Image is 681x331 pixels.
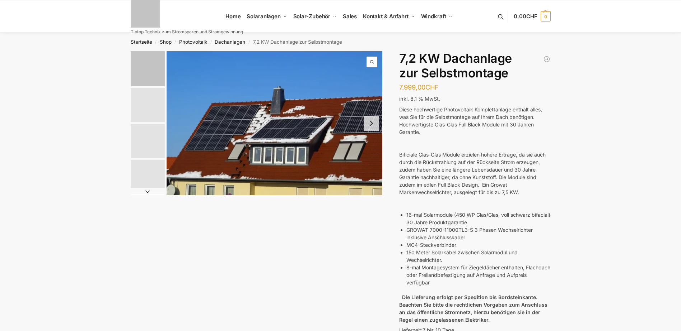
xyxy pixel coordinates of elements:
[244,0,290,33] a: Solaranlagen
[406,226,550,241] li: GROWAT 7000-11000TL3-S 3 Phasen Wechselrichter inklusive Anschlusskabel
[131,188,165,195] button: Next slide
[129,87,165,123] li: 2 / 7
[360,0,418,33] a: Kontakt & Anfahrt
[399,121,550,136] div: Hochwertigste Glas-Glas Full Black Module mit 30 Jahren Garantie.
[129,123,165,159] li: 3 / 7
[160,39,172,45] a: Shop
[179,39,207,45] a: Photovoltaik
[293,13,331,20] span: Solar-Zubehör
[343,13,357,20] span: Sales
[131,39,152,45] a: Startseite
[406,264,550,286] li: 8-mal Montagesystem für Ziegeldächer enthalten, Flachdach oder Freilandbefestigung auf Anfrage un...
[364,116,379,131] button: Next slide
[514,6,550,27] a: 0,00CHF 0
[421,13,446,20] span: Windkraft
[406,249,550,264] li: 150 Meter Solarkabel zwischen Solarmodul und Wechselrichter.
[399,96,440,102] span: inkl. 8,1 % MwSt.
[399,51,550,81] h1: 7,2 KW Dachanlage zur Selbstmontage
[543,56,550,63] a: Balkonkraftwerk 1780 Watt mit 2 KW/h Zendure Batteriespeicher
[172,39,179,45] span: /
[131,88,165,122] img: Photovoltaik
[215,39,245,45] a: Dachanlagen
[167,51,383,195] li: 1 / 7
[118,33,563,51] nav: Breadcrumb
[399,83,439,91] bdi: 7.999,00
[207,39,215,45] span: /
[399,106,550,121] div: Diese hochwertige Photovoltaik Komplettanlage enthält alles, was Sie für die Selbstmontage auf Ih...
[129,51,165,87] li: 1 / 7
[514,13,537,20] span: 0,00
[340,0,360,33] a: Sales
[131,160,165,194] img: Maysun
[406,211,550,226] li: 16-mal Solarmodule (450 WP Glas/Glas, voll schwarz bifacial) 30 Jahre Produktgarantie
[526,13,537,20] span: CHF
[406,241,550,249] li: MC4-Steckverbinder
[131,124,165,158] img: Growatt Wechselrichter
[541,11,551,21] span: 0
[131,51,165,86] img: Solar Dachanlage 6,5 KW
[418,0,456,33] a: Windkraft
[247,13,281,20] span: Solaranlagen
[363,13,409,20] span: Kontakt & Anfahrt
[167,51,383,195] img: Solar Dachanlage 6,5 KW
[290,0,340,33] a: Solar-Zubehör
[402,294,537,300] strong: Die Lieferung erfolgt per Spedition bis Bordsteinkante.
[129,159,165,195] li: 4 / 7
[152,39,160,45] span: /
[399,302,547,323] strong: Beachten Sie bitte die rechtlichen Vorgaben zum Anschluss an das öffentliche Stromnetz, hierzu be...
[425,83,439,91] span: CHF
[399,151,550,196] div: Bificiale Glas-Glas Module erzielen höhere Erträge, da sie auch durch die Rückstrahlung auf der R...
[131,30,243,34] p: Tiptop Technik zum Stromsparen und Stromgewinnung
[245,39,253,45] span: /
[129,195,165,230] li: 5 / 7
